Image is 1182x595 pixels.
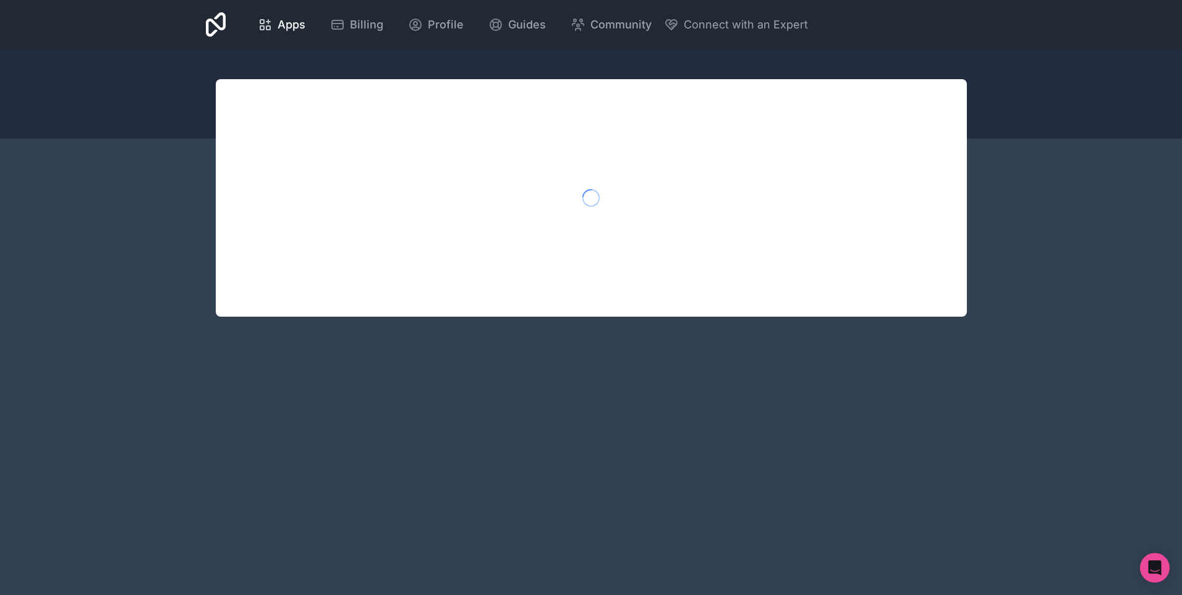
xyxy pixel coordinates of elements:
a: Apps [248,11,315,38]
a: Guides [478,11,556,38]
span: Guides [508,16,546,33]
a: Profile [398,11,474,38]
span: Apps [278,16,305,33]
div: Open Intercom Messenger [1140,553,1170,583]
span: Profile [428,16,464,33]
span: Community [590,16,652,33]
span: Billing [350,16,383,33]
span: Connect with an Expert [684,16,808,33]
a: Billing [320,11,393,38]
a: Community [561,11,661,38]
button: Connect with an Expert [664,16,808,33]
